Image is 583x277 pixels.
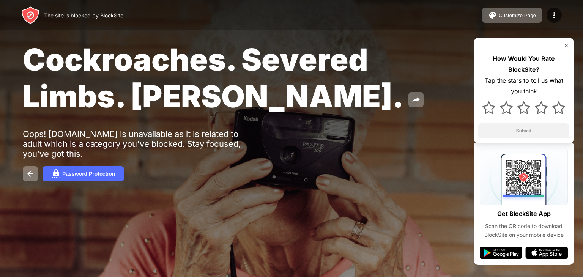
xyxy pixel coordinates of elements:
[478,75,569,97] div: Tap the stars to tell us what you think
[499,13,536,18] div: Customize Page
[480,222,568,239] div: Scan the QR code to download BlockSite on your mobile device
[62,171,115,177] div: Password Protection
[480,247,522,259] img: google-play.svg
[525,247,568,259] img: app-store.svg
[478,53,569,75] div: How Would You Rate BlockSite?
[43,166,124,181] button: Password Protection
[500,101,513,114] img: star.svg
[26,169,35,178] img: back.svg
[52,169,61,178] img: password.svg
[517,101,530,114] img: star.svg
[535,101,548,114] img: star.svg
[44,12,123,19] div: The site is blocked by BlockSite
[23,129,257,159] div: Oops! [DOMAIN_NAME] is unavailable as it is related to adult which is a category you've blocked. ...
[482,101,495,114] img: star.svg
[478,123,569,138] button: Submit
[23,41,404,115] span: Cockroaches. Severed Limbs. [PERSON_NAME].
[563,42,569,49] img: rate-us-close.svg
[552,101,565,114] img: star.svg
[488,11,497,20] img: pallet.svg
[482,8,542,23] button: Customize Page
[411,95,421,104] img: share.svg
[21,6,39,24] img: header-logo.svg
[550,11,559,20] img: menu-icon.svg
